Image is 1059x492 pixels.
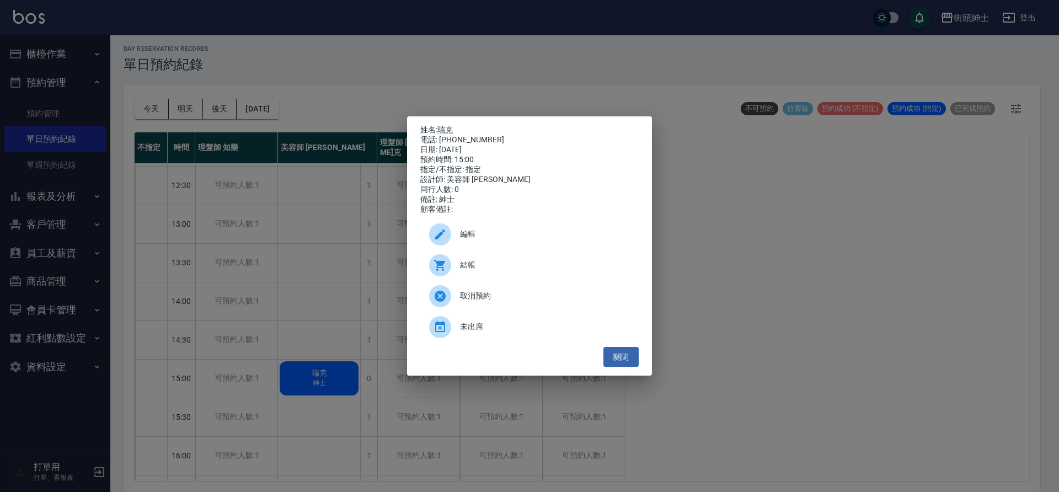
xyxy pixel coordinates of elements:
a: 瑞克 [437,125,453,134]
div: 指定/不指定: 指定 [420,165,639,175]
div: 日期: [DATE] [420,145,639,155]
div: 顧客備註: [420,205,639,215]
span: 編輯 [460,228,630,240]
div: 編輯 [420,219,639,250]
div: 未出席 [420,312,639,343]
div: 備註: 紳士 [420,195,639,205]
div: 同行人數: 0 [420,185,639,195]
span: 取消預約 [460,290,630,302]
div: 取消預約 [420,281,639,312]
button: 關閉 [603,347,639,367]
div: 電話: [PHONE_NUMBER] [420,135,639,145]
div: 設計師: 美容師 [PERSON_NAME] [420,175,639,185]
a: 結帳 [420,250,639,281]
div: 預約時間: 15:00 [420,155,639,165]
span: 結帳 [460,259,630,271]
span: 未出席 [460,321,630,333]
p: 姓名: [420,125,639,135]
